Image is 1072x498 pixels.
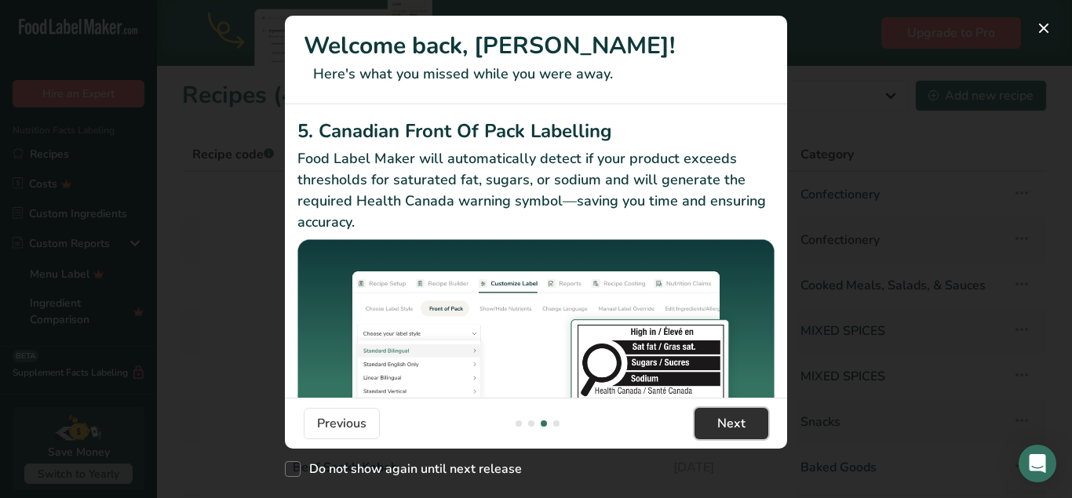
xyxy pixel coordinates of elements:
[317,414,366,433] span: Previous
[717,414,746,433] span: Next
[297,239,775,419] img: Canadian Front Of Pack Labelling
[297,117,775,145] h2: 5. Canadian Front Of Pack Labelling
[695,408,768,439] button: Next
[304,28,768,64] h1: Welcome back, [PERSON_NAME]!
[304,408,380,439] button: Previous
[301,461,522,477] span: Do not show again until next release
[304,64,768,85] p: Here's what you missed while you were away.
[1019,445,1056,482] div: Open Intercom Messenger
[297,148,775,233] p: Food Label Maker will automatically detect if your product exceeds thresholds for saturated fat, ...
